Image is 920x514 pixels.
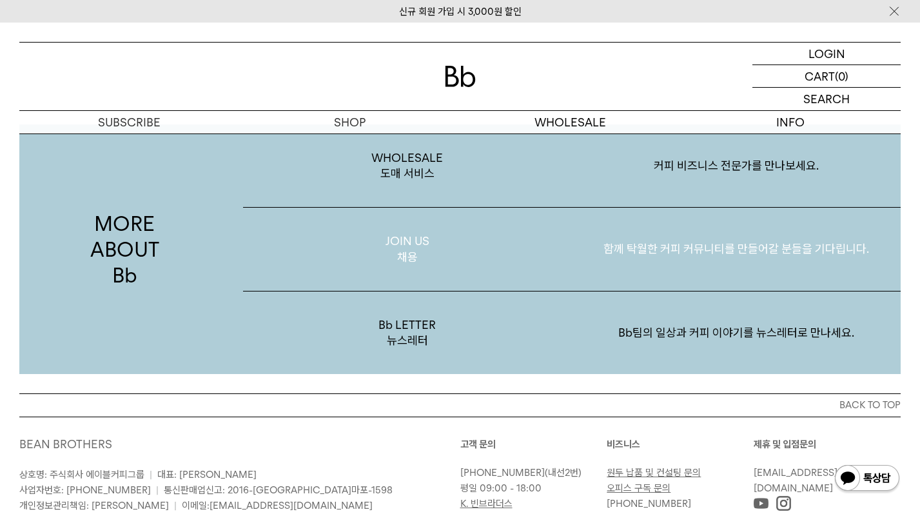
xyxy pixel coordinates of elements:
a: [EMAIL_ADDRESS][DOMAIN_NAME] [210,500,373,511]
p: 평일 09:00 - 18:00 [460,480,601,496]
p: SEARCH [803,88,850,110]
p: CART [805,65,835,87]
p: MORE ABOUT Bb [19,124,230,375]
a: 신규 회원 가입 시 3,000원 할인 [399,6,522,17]
a: Bb LETTER뉴스레터 Bb팀의 일상과 커피 이야기를 뉴스레터로 만나세요. [243,292,901,375]
a: K. 빈브라더스 [460,498,513,509]
a: [PHONE_NUMBER] [460,467,545,479]
span: 통신판매업신고: 2016-[GEOGRAPHIC_DATA]마포-1598 [164,484,393,496]
span: 상호명: 주식회사 에이블커피그룹 [19,469,144,480]
span: | [174,500,177,511]
a: WHOLESALE도매 서비스 커피 비즈니스 전문가를 만나보세요. [243,124,901,208]
a: BEAN BROTHERS [19,437,112,451]
span: | [156,484,159,496]
a: CART (0) [752,65,901,88]
a: SHOP [240,111,460,133]
p: 비즈니스 [607,437,754,452]
p: (내선2번) [460,465,601,480]
span: 이메일: [182,500,373,511]
p: (0) [835,65,848,87]
span: 사업자번호: [PHONE_NUMBER] [19,484,151,496]
a: LOGIN [752,43,901,65]
p: WHOLESALE [460,111,681,133]
button: BACK TO TOP [19,393,901,417]
span: 대표: [PERSON_NAME] [157,469,257,480]
p: JOIN US 채용 [243,208,572,291]
a: 오피스 구독 문의 [607,482,670,494]
span: 개인정보관리책임: [PERSON_NAME] [19,500,169,511]
a: 원두 납품 및 컨설팅 문의 [607,467,701,479]
img: 카카오톡 채널 1:1 채팅 버튼 [834,464,901,495]
p: 함께 탁월한 커피 커뮤니티를 만들어갈 분들을 기다립니다. [572,215,901,282]
span: | [150,469,152,480]
p: 고객 문의 [460,437,607,452]
a: SUBSCRIBE [19,111,240,133]
p: LOGIN [808,43,845,64]
p: Bb팀의 일상과 커피 이야기를 뉴스레터로 만나세요. [572,299,901,366]
a: JOIN US채용 함께 탁월한 커피 커뮤니티를 만들어갈 분들을 기다립니다. [243,208,901,292]
p: Bb LETTER 뉴스레터 [243,292,572,375]
p: WHOLESALE 도매 서비스 [243,124,572,208]
a: [EMAIL_ADDRESS][DOMAIN_NAME] [754,467,837,494]
p: INFO [680,111,901,133]
a: [PHONE_NUMBER] [607,498,691,509]
p: 제휴 및 입점문의 [754,437,901,452]
img: 로고 [445,66,476,87]
p: 커피 비즈니스 전문가를 만나보세요. [572,132,901,199]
